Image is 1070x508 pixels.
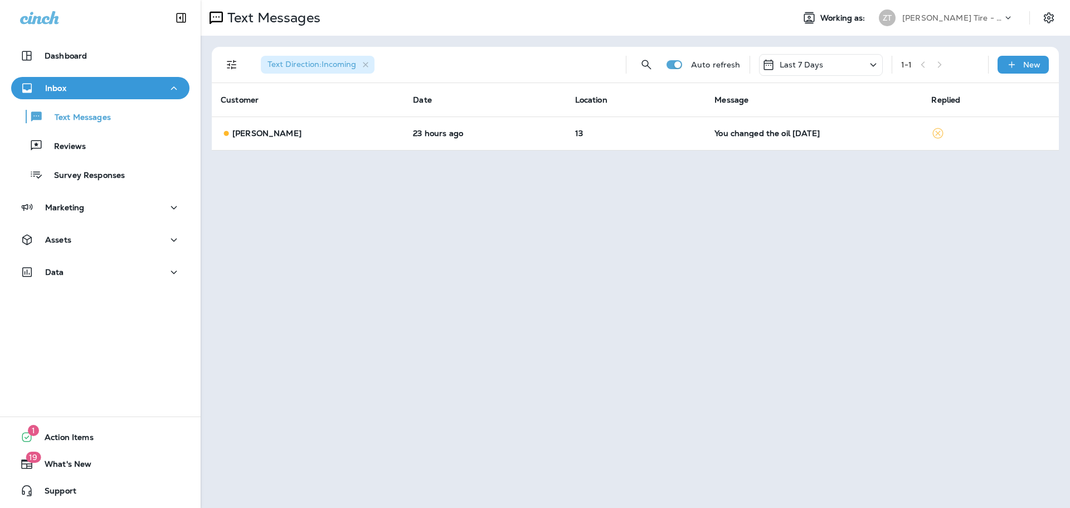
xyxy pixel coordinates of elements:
p: Data [45,268,64,277]
button: Collapse Sidebar [166,7,197,29]
button: Settings [1039,8,1059,28]
div: You changed the oil 2 weeks ago [714,129,913,138]
p: Dashboard [45,51,87,60]
span: Message [714,95,748,105]
span: Action Items [33,433,94,446]
p: New [1023,60,1040,69]
span: Customer [221,95,259,105]
span: Replied [931,95,960,105]
span: Support [33,486,76,500]
p: Auto refresh [691,60,741,69]
button: Survey Responses [11,163,189,186]
div: Text Direction:Incoming [261,56,374,74]
p: Assets [45,235,71,244]
p: Text Messages [223,9,320,26]
button: Search Messages [635,54,658,76]
button: Dashboard [11,45,189,67]
p: Oct 9, 2025 10:21 AM [413,129,557,138]
span: Location [575,95,607,105]
button: Assets [11,229,189,251]
span: Date [413,95,432,105]
p: Marketing [45,203,84,212]
button: Filters [221,54,243,76]
div: ZT [879,9,896,26]
p: [PERSON_NAME] Tire - Hills & [PERSON_NAME] [902,13,1003,22]
p: [PERSON_NAME] [232,129,301,138]
p: Survey Responses [43,171,125,181]
p: Inbox [45,84,66,93]
button: Data [11,261,189,283]
span: What's New [33,459,91,473]
span: 19 [26,452,41,463]
button: 19What's New [11,453,189,475]
button: Text Messages [11,105,189,128]
p: Last 7 Days [780,60,824,69]
span: Working as: [820,13,868,23]
span: Text Direction : Incoming [267,59,356,69]
button: Marketing [11,196,189,219]
span: 1 [28,425,39,436]
span: 13 [575,128,583,138]
button: Inbox [11,77,189,99]
p: Text Messages [43,113,111,123]
p: Reviews [43,142,86,152]
button: Support [11,480,189,502]
button: 1Action Items [11,426,189,448]
button: Reviews [11,134,189,157]
div: 1 - 1 [901,60,912,69]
